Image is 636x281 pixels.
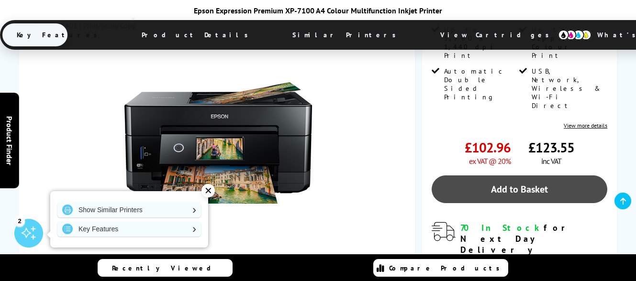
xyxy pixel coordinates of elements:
span: Product Finder [5,116,14,165]
img: cmyk-icon.svg [558,30,591,40]
div: modal_delivery [432,222,607,277]
span: inc VAT [541,156,561,166]
a: Compare Products [373,259,508,277]
span: 70 In Stock [460,222,544,233]
div: ✕ [201,184,215,197]
a: View more details [564,122,607,129]
span: £123.55 [528,139,574,156]
span: Similar Printers [278,23,415,46]
img: Epson Expression Premium XP-7100 [124,49,312,237]
span: Automatic Double Sided Printing [444,67,518,101]
div: 2 [14,216,25,226]
span: ex VAT @ 20% [469,156,511,166]
span: Product Details [127,23,268,46]
a: Show Similar Printers [57,202,201,217]
span: Recently Viewed [112,264,221,272]
span: USB, Network, Wireless & Wi-Fi Direct [532,67,605,110]
a: Key Features [57,221,201,237]
span: £102.96 [465,139,511,156]
a: Add to Basket [432,175,607,203]
a: Recently Viewed [98,259,233,277]
span: Compare Products [389,264,505,272]
span: Key Features [2,23,117,46]
span: View Cartridges [426,22,572,47]
div: for Next Day Delivery [460,222,607,255]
